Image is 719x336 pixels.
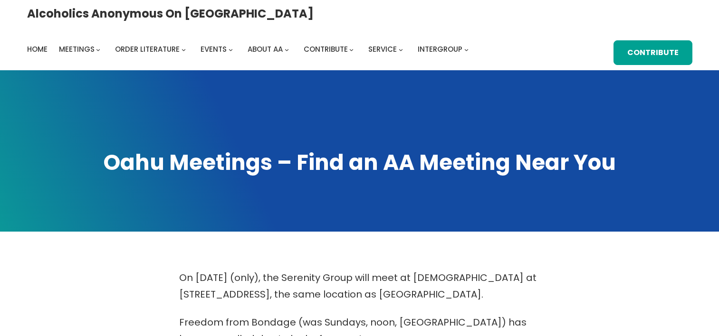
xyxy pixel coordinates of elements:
[59,43,95,56] a: Meetings
[27,44,48,54] span: Home
[201,43,227,56] a: Events
[201,44,227,54] span: Events
[464,47,469,52] button: Intergroup submenu
[399,47,403,52] button: Service submenu
[229,47,233,52] button: Events submenu
[27,148,692,177] h1: Oahu Meetings – Find an AA Meeting Near You
[368,43,397,56] a: Service
[59,44,95,54] span: Meetings
[418,44,462,54] span: Intergroup
[27,43,472,56] nav: Intergroup
[349,47,354,52] button: Contribute submenu
[115,44,180,54] span: Order Literature
[27,43,48,56] a: Home
[368,44,397,54] span: Service
[418,43,462,56] a: Intergroup
[614,40,692,65] a: Contribute
[304,43,348,56] a: Contribute
[248,44,283,54] span: About AA
[304,44,348,54] span: Contribute
[96,47,100,52] button: Meetings submenu
[182,47,186,52] button: Order Literature submenu
[285,47,289,52] button: About AA submenu
[179,270,540,303] p: On [DATE] (only), the Serenity Group will meet at [DEMOGRAPHIC_DATA] at [STREET_ADDRESS], the sam...
[27,3,314,24] a: Alcoholics Anonymous on [GEOGRAPHIC_DATA]
[248,43,283,56] a: About AA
